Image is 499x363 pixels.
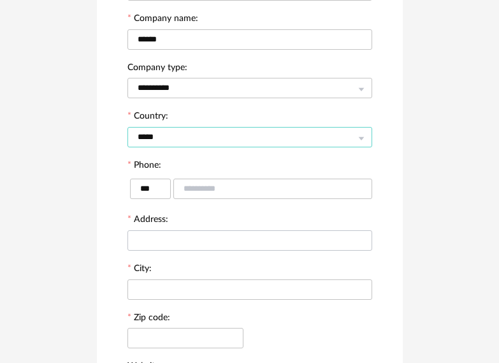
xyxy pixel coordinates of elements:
[127,14,198,26] label: Company name:
[127,112,168,123] label: Country:
[127,161,161,172] label: Phone:
[127,313,170,325] label: Zip code:
[127,264,152,276] label: City:
[127,215,168,226] label: Address:
[127,63,187,75] label: Company type:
